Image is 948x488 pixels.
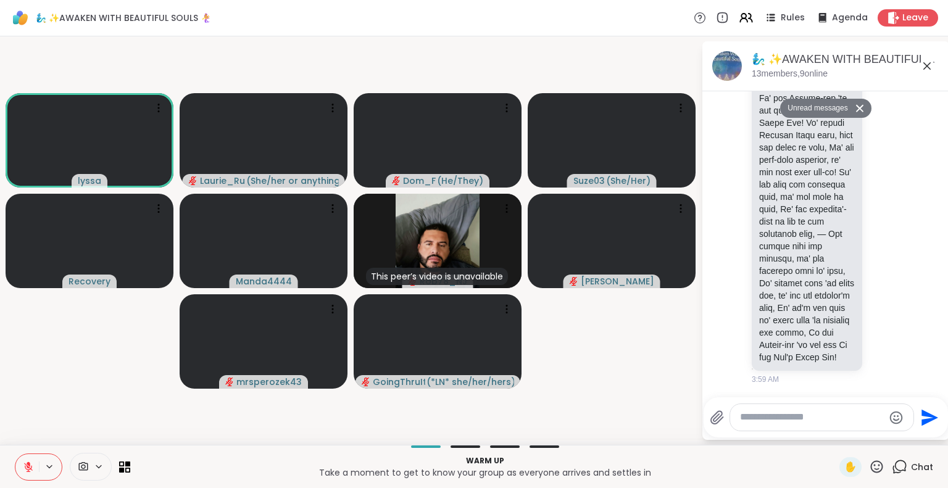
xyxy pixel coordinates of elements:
[366,268,508,285] div: This peer’s video is unavailable
[225,378,234,386] span: audio-muted
[236,376,302,388] span: mrsperozek43
[138,466,832,479] p: Take a moment to get to know your group as everyone arrives and settles in
[138,455,832,466] p: Warm up
[752,374,779,385] span: 3:59 AM
[200,175,245,187] span: Laurie_Ru
[581,275,654,287] span: [PERSON_NAME]
[373,376,425,388] span: GoingThruIt
[426,376,513,388] span: ( *LN* she/her/hers )
[573,175,605,187] span: Suze03
[246,175,339,187] span: ( She/her or anything else )
[844,460,857,474] span: ✋
[781,12,805,24] span: Rules
[189,176,197,185] span: audio-muted
[914,403,942,431] button: Send
[36,12,211,24] span: 🧞‍♂️ ✨AWAKEN WITH BEAUTIFUL SOULS 🧜‍♀️
[437,175,483,187] span: ( He/They )
[752,52,939,67] div: 🧞‍♂️ ✨AWAKEN WITH BEAUTIFUL SOULS 🧜‍♀️, [DATE]
[69,275,110,287] span: Recovery
[236,275,292,287] span: Manda4444
[403,175,436,187] span: Dom_F
[752,68,828,80] p: 13 members, 9 online
[362,378,370,386] span: audio-muted
[911,461,933,473] span: Chat
[392,176,401,185] span: audio-muted
[712,51,742,81] img: 🧞‍♂️ ✨AWAKEN WITH BEAUTIFUL SOULS 🧜‍♀️, Oct 08
[889,410,904,425] button: Emoji picker
[740,411,884,424] textarea: Type your message
[10,7,31,28] img: ShareWell Logomark
[396,194,480,288] img: Rob78_NJ
[780,99,851,118] button: Unread messages
[78,175,101,187] span: lyssa
[606,175,651,187] span: ( She/Her )
[902,12,928,24] span: Leave
[832,12,868,24] span: Agenda
[570,277,578,286] span: audio-muted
